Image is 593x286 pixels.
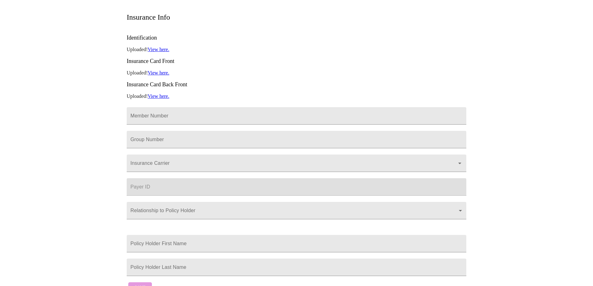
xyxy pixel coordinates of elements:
[127,13,170,21] h3: Insurance Info
[127,70,466,76] p: Uploaded!
[127,35,466,41] h3: Identification
[127,93,466,99] p: Uploaded!
[127,81,466,88] h3: Insurance Card Back Front
[148,47,169,52] a: View here.
[455,159,464,168] button: Open
[127,47,466,52] p: Uploaded!
[127,202,466,219] div: ​
[127,58,466,64] h3: Insurance Card Front
[148,70,169,75] a: View here.
[148,93,169,99] a: View here.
